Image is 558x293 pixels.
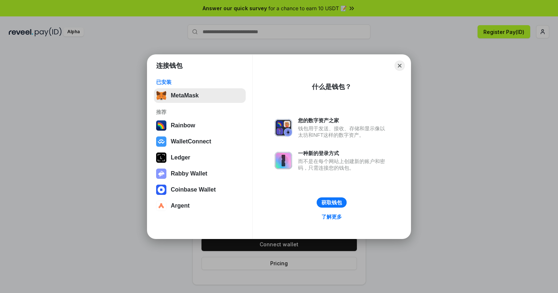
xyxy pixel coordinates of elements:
button: WalletConnect [154,134,246,149]
img: svg+xml,%3Csvg%20xmlns%3D%22http%3A%2F%2Fwww.w3.org%2F2000%2Fsvg%22%20fill%3D%22none%22%20viewBox... [156,169,166,179]
div: WalletConnect [171,138,211,145]
div: Argent [171,203,190,209]
button: Argent [154,198,246,213]
button: MetaMask [154,88,246,103]
button: Rabby Wallet [154,166,246,181]
img: svg+xml,%3Csvg%20xmlns%3D%22http%3A%2F%2Fwww.w3.org%2F2000%2Fsvg%22%20fill%3D%22none%22%20viewBox... [275,119,292,136]
div: 了解更多 [321,213,342,220]
div: MetaMask [171,92,199,99]
div: 而不是在每个网站上创建新的账户和密码，只需连接您的钱包。 [298,158,389,171]
div: 推荐 [156,109,244,115]
img: svg+xml,%3Csvg%20width%3D%2228%22%20height%3D%2228%22%20viewBox%3D%220%200%2028%2028%22%20fill%3D... [156,185,166,195]
img: svg+xml,%3Csvg%20fill%3D%22none%22%20height%3D%2233%22%20viewBox%3D%220%200%2035%2033%22%20width%... [156,90,166,101]
a: 了解更多 [317,212,346,221]
img: svg+xml,%3Csvg%20xmlns%3D%22http%3A%2F%2Fwww.w3.org%2F2000%2Fsvg%22%20fill%3D%22none%22%20viewBox... [275,152,292,169]
button: Ledger [154,150,246,165]
button: 获取钱包 [317,197,347,208]
div: 钱包用于发送、接收、存储和显示像以太坊和NFT这样的数字资产。 [298,125,389,138]
img: svg+xml,%3Csvg%20width%3D%2228%22%20height%3D%2228%22%20viewBox%3D%220%200%2028%2028%22%20fill%3D... [156,136,166,147]
img: svg+xml,%3Csvg%20width%3D%22120%22%20height%3D%22120%22%20viewBox%3D%220%200%20120%20120%22%20fil... [156,120,166,131]
div: Rabby Wallet [171,170,207,177]
div: Ledger [171,154,190,161]
div: 已安装 [156,79,244,85]
div: 您的数字资产之家 [298,117,389,124]
div: 什么是钱包？ [312,82,351,91]
div: Rainbow [171,122,195,129]
div: 获取钱包 [321,199,342,206]
button: Close [395,61,405,71]
button: Coinbase Wallet [154,182,246,197]
button: Rainbow [154,118,246,133]
div: Coinbase Wallet [171,186,216,193]
div: 一种新的登录方式 [298,150,389,157]
img: svg+xml,%3Csvg%20xmlns%3D%22http%3A%2F%2Fwww.w3.org%2F2000%2Fsvg%22%20width%3D%2228%22%20height%3... [156,153,166,163]
h1: 连接钱包 [156,61,182,70]
img: svg+xml,%3Csvg%20width%3D%2228%22%20height%3D%2228%22%20viewBox%3D%220%200%2028%2028%22%20fill%3D... [156,201,166,211]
